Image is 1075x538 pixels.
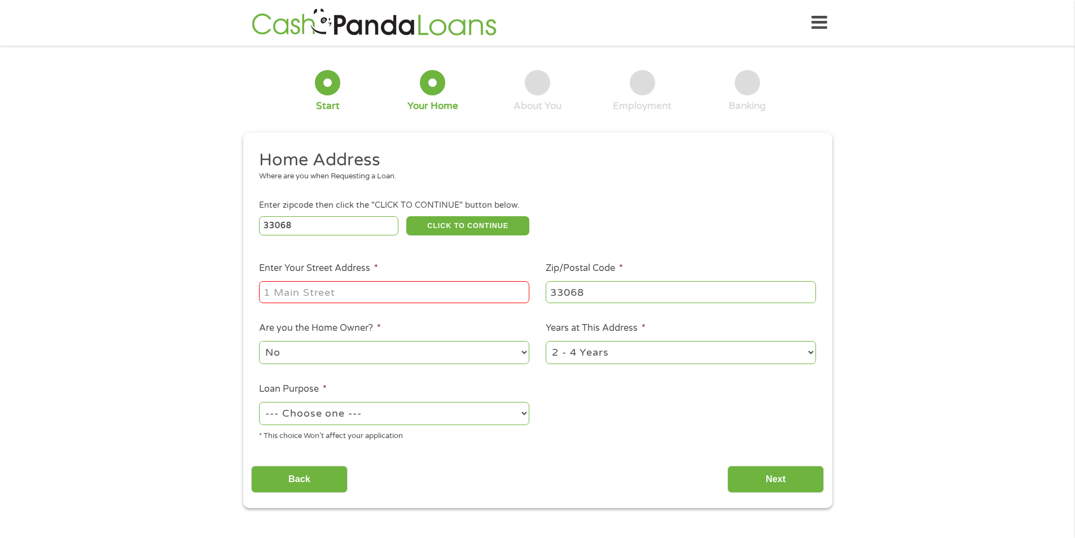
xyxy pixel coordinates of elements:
[259,171,808,182] div: Where are you when Requesting a Loan.
[259,199,815,212] div: Enter zipcode then click the "CLICK TO CONTINUE" button below.
[259,263,378,274] label: Enter Your Street Address
[546,322,646,334] label: Years at This Address
[546,263,623,274] label: Zip/Postal Code
[407,100,458,112] div: Your Home
[259,383,327,395] label: Loan Purpose
[259,281,529,303] input: 1 Main Street
[729,100,766,112] div: Banking
[316,100,340,112] div: Start
[259,322,381,334] label: Are you the Home Owner?
[259,216,398,235] input: Enter Zipcode (e.g 01510)
[727,466,824,493] input: Next
[251,466,348,493] input: Back
[406,216,529,235] button: CLICK TO CONTINUE
[514,100,561,112] div: About You
[248,7,500,39] img: GetLoanNow Logo
[259,149,808,172] h2: Home Address
[613,100,672,112] div: Employment
[259,427,529,442] div: * This choice Won’t affect your application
